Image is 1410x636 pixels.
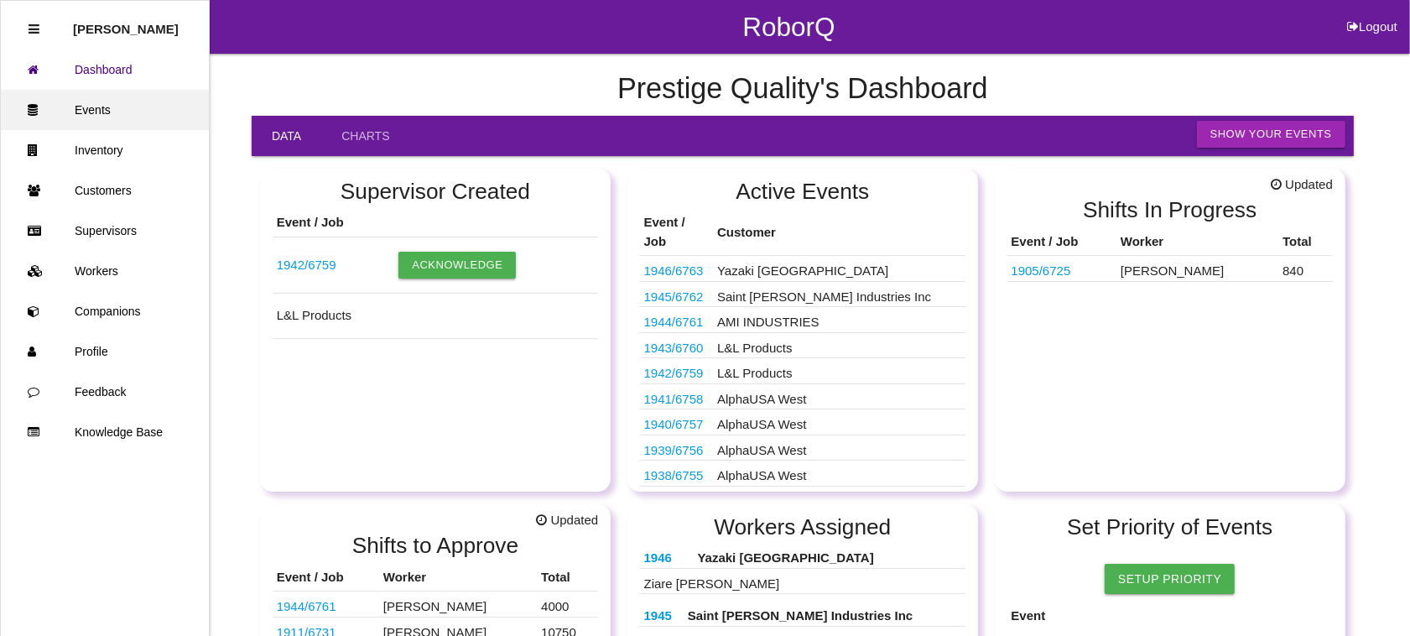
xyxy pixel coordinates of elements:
[1278,228,1333,256] th: Total
[1007,256,1116,282] td: 10301666
[713,358,965,384] td: L&L Products
[1,211,209,251] a: Supervisors
[273,294,599,339] td: L&L Products
[713,486,965,512] td: AlphaUSA West
[1278,256,1333,282] td: 840
[1116,256,1278,282] td: [PERSON_NAME]
[644,468,704,482] a: 1938/6755
[640,358,713,384] td: 68232622AC-B
[1271,175,1333,195] span: Updated
[640,486,713,512] td: K9250H
[640,180,966,204] h2: Active Events
[644,443,704,457] a: 1939/6756
[640,332,713,358] td: 68545120AD/121AD (537369 537371)
[640,568,966,594] td: Ziare [PERSON_NAME]
[640,281,713,307] td: 68375451AE/50AE, 68483789AE,88AE
[1,90,209,130] a: Events
[644,392,704,406] a: 1941/6758
[713,209,965,256] th: Customer
[713,256,965,282] td: Yazaki [GEOGRAPHIC_DATA]
[640,409,713,435] td: K13360
[1105,564,1235,594] a: Setup Priority
[640,461,713,487] td: BA1194-02
[1007,198,1334,222] h2: Shifts In Progress
[713,307,965,333] td: AMI INDUSTRIES
[73,9,179,36] p: Rosie Blandino
[640,515,966,540] h2: Workers Assigned
[644,550,672,565] a: 1946
[1,291,209,331] a: Companions
[273,237,395,293] td: 68232622AC-B
[1,372,209,412] a: Feedback
[1,331,209,372] a: Profile
[379,564,537,592] th: Worker
[273,564,379,592] th: Event / Job
[29,9,39,50] div: Close
[644,263,704,278] a: 1946/6763
[398,252,516,279] button: Acknowledge
[644,417,704,431] a: 1940/6757
[1012,263,1071,278] a: 1905/6725
[640,602,684,626] th: 68375451AE/50AE, 68483789AE,88AE
[1,251,209,291] a: Workers
[644,341,704,355] a: 1943/6760
[1197,121,1345,148] button: Show Your Events
[640,256,713,282] td: L1M8 10C666 GF
[644,315,704,329] a: 1944/6761
[640,545,694,568] th: L1M8 10C666 GF
[379,592,537,618] td: [PERSON_NAME]
[252,73,1354,105] h4: Prestige Quality 's Dashboard
[1,170,209,211] a: Customers
[1007,256,1334,282] tr: 10301666
[713,383,965,409] td: AlphaUSA West
[713,409,965,435] td: AlphaUSA West
[640,209,713,256] th: Event / Job
[1,50,209,90] a: Dashboard
[273,209,395,237] th: Event / Job
[640,435,713,461] td: S2050-00
[1,130,209,170] a: Inventory
[1,412,209,452] a: Knowledge Base
[644,289,704,304] a: 1945/6762
[321,116,409,156] a: Charts
[273,592,599,618] tr: 21018663
[640,383,713,409] td: S1873
[713,332,965,358] td: L&L Products
[277,599,336,613] a: 1944/6761
[252,116,321,156] a: Data
[1116,228,1278,256] th: Worker
[273,180,599,204] h2: Supervisor Created
[273,534,599,558] h2: Shifts to Approve
[644,608,672,623] a: 1945
[1007,228,1116,256] th: Event / Job
[644,366,704,380] a: 1942/6759
[713,281,965,307] td: Saint [PERSON_NAME] Industries Inc
[536,511,598,530] span: Updated
[713,435,965,461] td: AlphaUSA West
[640,307,713,333] td: 21018663
[684,602,965,626] th: Saint [PERSON_NAME] Industries Inc
[713,461,965,487] td: AlphaUSA West
[694,545,966,568] th: Yazaki [GEOGRAPHIC_DATA]
[1007,515,1334,540] h2: Set Priority of Events
[537,564,598,592] th: Total
[537,592,598,618] td: 4000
